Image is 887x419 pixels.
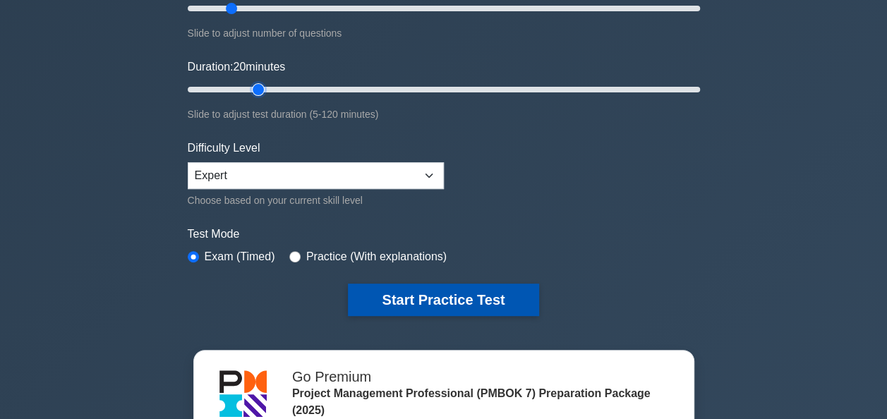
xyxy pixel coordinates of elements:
[188,59,286,75] label: Duration: minutes
[205,248,275,265] label: Exam (Timed)
[188,106,700,123] div: Slide to adjust test duration (5-120 minutes)
[306,248,447,265] label: Practice (With explanations)
[188,140,260,157] label: Difficulty Level
[188,226,700,243] label: Test Mode
[188,192,444,209] div: Choose based on your current skill level
[188,25,700,42] div: Slide to adjust number of questions
[348,284,538,316] button: Start Practice Test
[233,61,246,73] span: 20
